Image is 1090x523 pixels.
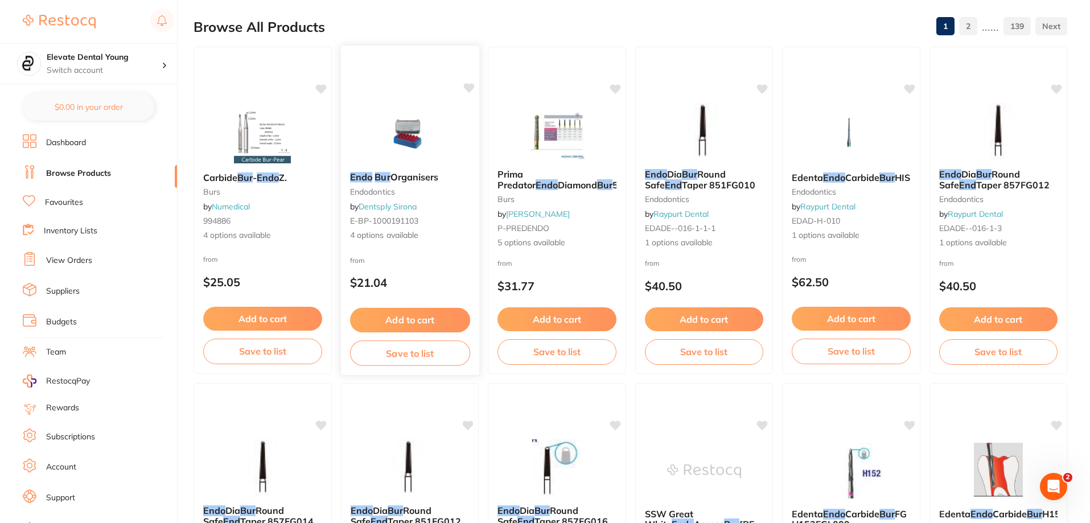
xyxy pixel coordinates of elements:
iframe: Intercom live chat [1040,473,1067,500]
button: Save to list [645,339,764,364]
em: Endo [203,505,225,516]
span: E-BP-1000191103 [349,216,418,226]
a: Restocq Logo [23,9,96,35]
small: burs [497,195,616,204]
em: Endo [257,172,279,183]
span: Diamond [558,179,597,191]
span: 1 options available [645,237,764,249]
em: Bur [240,505,256,516]
b: Endo Dia Bur Round Safe End Taper 851FG010 [645,169,764,190]
span: from [203,255,218,263]
img: Prima Predator Endo Diamond Bur 5/pk [520,103,594,160]
em: Endo [970,508,993,520]
img: Elevate Dental Young [18,52,40,75]
img: Endo Dia Bur Round Safe End Taper 857FG014 [225,439,299,496]
b: Edenta Endo Carbide Bur H152FGL009 [939,509,1058,519]
p: $40.50 [645,279,764,293]
em: Endo [939,168,961,180]
em: End [665,179,682,191]
em: Bur [237,172,253,183]
a: Raypurt Dental [800,201,855,212]
span: EDADE--016-1-1-1 [645,223,715,233]
a: Favourites [45,197,83,208]
span: Taper 851FG010 [682,179,755,191]
img: RestocqPay [23,374,36,388]
span: 2 [1063,473,1072,482]
em: Endo [349,171,372,183]
b: Endo Dia Bur Round Safe End Taper 857FG012 [939,169,1058,190]
a: Numedical [212,201,250,212]
a: Dashboard [46,137,86,149]
button: Add to cart [349,308,470,332]
span: Dia [520,505,534,516]
a: Browse Products [46,168,111,179]
span: RestocqPay [46,376,90,387]
span: Carbide [203,172,237,183]
h2: Browse All Products [194,19,325,35]
a: Inventory Lists [44,225,97,237]
small: Endodontics [792,187,911,196]
button: Add to cart [645,307,764,331]
span: Round Safe [645,168,726,190]
p: $31.77 [497,279,616,293]
img: Edenta Endo Carbide Bur HISNLRAXL [814,106,888,163]
b: Carbide Bur - Endo Z. [203,172,322,183]
a: Subscriptions [46,431,95,443]
p: $25.05 [203,275,322,289]
span: Carbide [845,508,879,520]
button: Save to list [792,339,911,364]
p: Switch account [47,65,162,76]
span: 4 options available [349,230,470,241]
a: Dentsply Sirona [359,201,417,212]
button: Add to cart [497,307,616,331]
p: $62.50 [792,275,911,289]
img: Endo Dia Bur Round Safe End Taper 857FG012 [961,103,1035,160]
img: Restocq Logo [23,15,96,28]
em: Bur [597,179,612,191]
em: Endo [497,505,520,516]
a: Account [46,462,76,473]
a: 2 [959,15,977,38]
a: [PERSON_NAME] [506,209,570,219]
img: SSW Great White Endo Access Bur FG-SL GWSL6R Round (10) 18207-5 [667,443,741,500]
button: Add to cart [203,307,322,331]
em: Bur [388,505,403,516]
p: $21.04 [349,276,470,289]
span: by [349,201,416,212]
span: 1 options available [792,230,911,241]
small: Endodontics [939,195,1058,204]
span: Dia [373,505,388,516]
button: Add to cart [939,307,1058,331]
span: Dia [961,168,976,180]
span: EDADE--016-1-3 [939,223,1002,233]
em: Bur [1027,508,1042,520]
b: Prima Predator Endo Diamond Bur 5/pk [497,169,616,190]
em: Bur [879,508,895,520]
em: End [959,179,976,191]
span: 4 options available [203,230,322,241]
span: Dia [667,168,682,180]
img: Endo Dia Bur Round Safe End Taper 851FG012 [373,439,447,496]
span: by [645,209,709,219]
em: Endo [536,179,558,191]
em: Endo [823,508,845,520]
span: by [203,201,250,212]
img: Endo Bur Organisers [372,105,447,163]
span: 994886 [203,216,231,226]
span: Round Safe [939,168,1020,190]
img: Edenta Endo Carbide Bur H152FGL009 [961,443,1035,500]
span: by [792,201,855,212]
img: Carbide Bur - Endo Z. [225,106,299,163]
em: Bur [682,168,697,180]
button: Save to list [349,340,470,366]
span: Carbide [845,172,879,183]
span: EDAD-H-010 [792,216,840,226]
button: Add to cart [792,307,911,331]
span: 5/pk [612,179,631,191]
b: Edenta Endo Carbide Bur HISNLRAXL [792,172,911,183]
span: HISNLRAXL [895,172,947,183]
em: Endo [823,172,845,183]
small: endodontics [349,187,470,196]
span: by [939,209,1003,219]
p: $40.50 [939,279,1058,293]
